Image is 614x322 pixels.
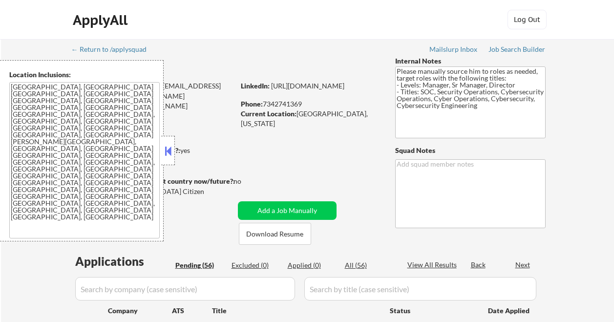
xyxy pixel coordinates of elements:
[429,45,478,55] a: Mailslurp Inbox
[429,46,478,53] div: Mailslurp Inbox
[175,260,224,270] div: Pending (56)
[108,306,172,316] div: Company
[488,45,546,55] a: Job Search Builder
[241,109,379,128] div: [GEOGRAPHIC_DATA], [US_STATE]
[515,260,531,270] div: Next
[241,82,270,90] strong: LinkedIn:
[212,306,381,316] div: Title
[241,99,379,109] div: 7342741369
[508,10,547,29] button: Log Out
[488,306,531,316] div: Date Applied
[239,223,311,245] button: Download Resume
[241,100,263,108] strong: Phone:
[75,277,295,301] input: Search by company (case sensitive)
[238,201,337,220] button: Add a Job Manually
[407,260,460,270] div: View All Results
[75,256,172,267] div: Applications
[288,260,337,270] div: Applied (0)
[345,260,394,270] div: All (56)
[232,260,280,270] div: Excluded (0)
[73,12,130,28] div: ApplyAll
[395,56,546,66] div: Internal Notes
[241,109,296,118] strong: Current Location:
[395,146,546,155] div: Squad Notes
[9,70,160,80] div: Location Inclusions:
[71,46,156,53] div: ← Return to /applysquad
[172,306,212,316] div: ATS
[233,176,261,186] div: no
[471,260,487,270] div: Back
[271,82,344,90] a: [URL][DOMAIN_NAME]
[390,301,474,319] div: Status
[71,45,156,55] a: ← Return to /applysquad
[488,46,546,53] div: Job Search Builder
[304,277,536,301] input: Search by title (case sensitive)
